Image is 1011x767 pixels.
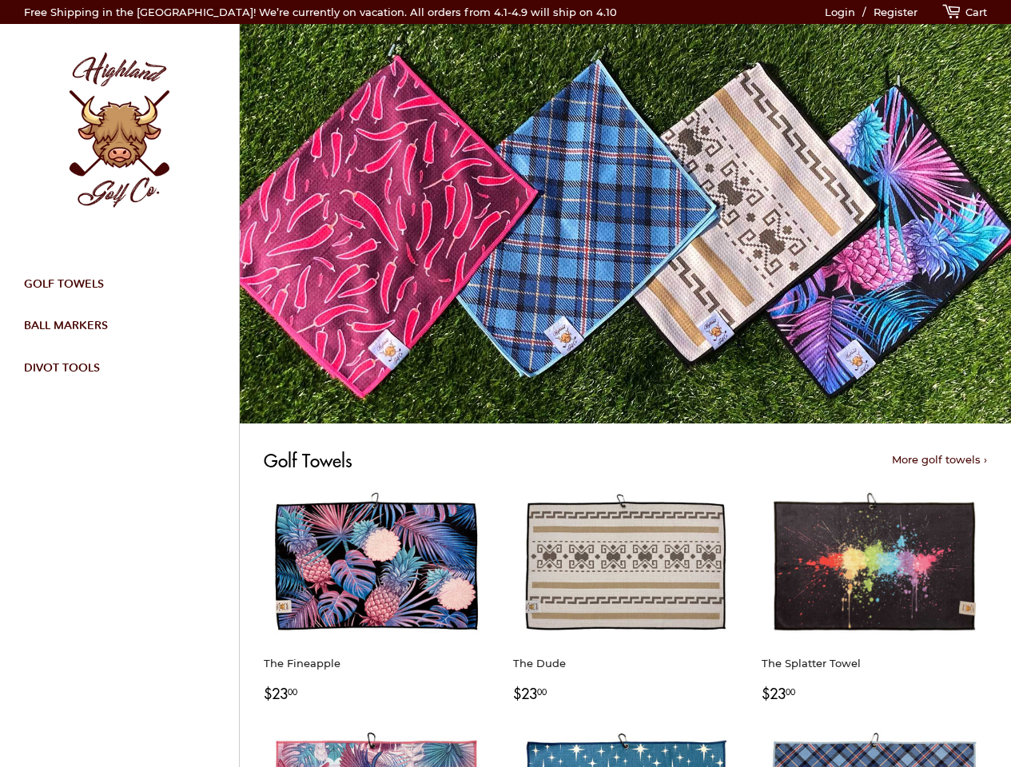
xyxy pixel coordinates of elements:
span: / [858,6,870,18]
p: Free Shipping in the [GEOGRAPHIC_DATA]! We’re currently on vacation. All orders from 4.1-4.9 will... [24,4,617,21]
a: Ball Markers [12,304,215,346]
a: The Splatter Towel The Splatter Towel [762,489,987,705]
small: $23 [762,683,795,703]
p: The Splatter Towel [762,655,987,672]
a: More golf towels › [892,453,987,466]
img: big lewbowski golf towel [513,489,738,643]
a: Login [825,6,855,18]
p: The Fineapple [264,655,489,672]
p: The Dude [513,655,738,672]
img: The Splatter Towel [762,489,987,643]
a: Register [874,6,917,18]
p: Golf Towels [264,447,719,473]
a: big lewbowski golf towel The Dude [513,489,738,705]
sup: 00 [288,685,297,697]
small: $23 [264,683,297,703]
a: Cart [941,6,987,18]
sup: 00 [537,685,547,697]
a: Divot Tools [12,347,215,388]
small: $23 [513,683,547,703]
a: The Fineapple The Fineapple [264,489,489,705]
a: Golf Towels [12,263,215,304]
sup: 00 [786,685,795,697]
img: The Fineapple [264,489,489,643]
img: Highland Golf Co [24,36,215,227]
